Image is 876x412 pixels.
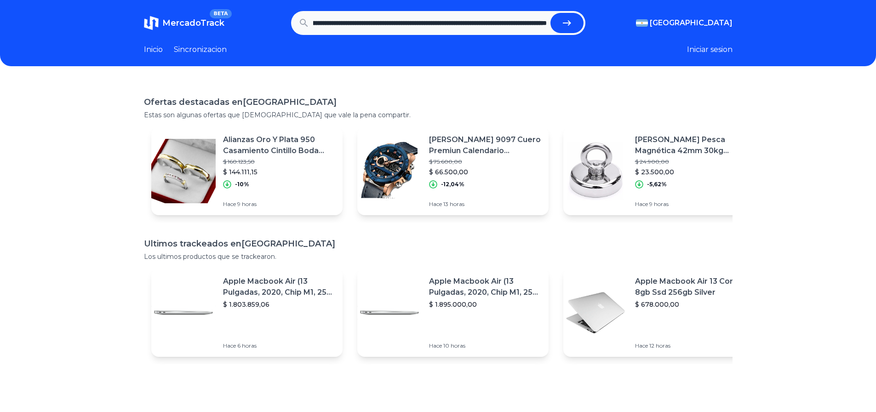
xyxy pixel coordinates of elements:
[151,280,216,345] img: Featured image
[357,139,422,203] img: Featured image
[357,280,422,345] img: Featured image
[162,18,224,28] span: MercadoTrack
[429,158,541,166] p: $ 75.600,00
[429,342,541,349] p: Hace 10 horas
[223,276,335,298] p: Apple Macbook Air (13 Pulgadas, 2020, Chip M1, 256 Gb De Ssd, 8 Gb De Ram) - Plata
[441,181,464,188] p: -12,04%
[223,134,335,156] p: Alianzas Oro Y Plata 950 Casamiento Cintillo Boda Combo 4
[144,16,224,30] a: MercadoTrackBETA
[151,127,343,215] a: Featured imageAlianzas Oro Y Plata 950 Casamiento Cintillo Boda Combo 4$ 160.123,50$ 144.111,15-1...
[357,127,549,215] a: Featured image[PERSON_NAME] 9097 Cuero Premiun Calendario [PERSON_NAME]$ 75.600,00$ 66.500,00-12,...
[635,134,747,156] p: [PERSON_NAME] Pesca Magnética 42mm 30kg Detector De Metales
[647,181,667,188] p: -5,62%
[429,200,541,208] p: Hace 13 horas
[429,300,541,309] p: $ 1.895.000,00
[563,269,755,357] a: Featured imageApple Macbook Air 13 Core I5 8gb Ssd 256gb Silver$ 678.000,00Hace 12 horas
[223,167,335,177] p: $ 144.111,15
[687,44,733,55] button: Iniciar sesion
[210,9,231,18] span: BETA
[235,181,249,188] p: -10%
[635,342,747,349] p: Hace 12 horas
[144,44,163,55] a: Inicio
[151,269,343,357] a: Featured imageApple Macbook Air (13 Pulgadas, 2020, Chip M1, 256 Gb De Ssd, 8 Gb De Ram) - Plata$...
[223,200,335,208] p: Hace 9 horas
[144,237,733,250] h1: Ultimos trackeados en [GEOGRAPHIC_DATA]
[144,252,733,261] p: Los ultimos productos que se trackearon.
[144,96,733,109] h1: Ofertas destacadas en [GEOGRAPHIC_DATA]
[151,139,216,203] img: Featured image
[174,44,227,55] a: Sincronizacion
[429,276,541,298] p: Apple Macbook Air (13 Pulgadas, 2020, Chip M1, 256 Gb De Ssd, 8 Gb De Ram) - Plata
[563,139,628,203] img: Featured image
[635,200,747,208] p: Hace 9 horas
[223,342,335,349] p: Hace 6 horas
[223,158,335,166] p: $ 160.123,50
[144,110,733,120] p: Estas son algunas ofertas que [DEMOGRAPHIC_DATA] que vale la pena compartir.
[223,300,335,309] p: $ 1.803.859,06
[635,167,747,177] p: $ 23.500,00
[636,17,733,29] button: [GEOGRAPHIC_DATA]
[429,167,541,177] p: $ 66.500,00
[635,300,747,309] p: $ 678.000,00
[636,19,648,27] img: Argentina
[357,269,549,357] a: Featured imageApple Macbook Air (13 Pulgadas, 2020, Chip M1, 256 Gb De Ssd, 8 Gb De Ram) - Plata$...
[563,127,755,215] a: Featured image[PERSON_NAME] Pesca Magnética 42mm 30kg Detector De Metales$ 24.900,00$ 23.500,00-5...
[635,276,747,298] p: Apple Macbook Air 13 Core I5 8gb Ssd 256gb Silver
[635,158,747,166] p: $ 24.900,00
[650,17,733,29] span: [GEOGRAPHIC_DATA]
[429,134,541,156] p: [PERSON_NAME] 9097 Cuero Premiun Calendario [PERSON_NAME]
[563,280,628,345] img: Featured image
[144,16,159,30] img: MercadoTrack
